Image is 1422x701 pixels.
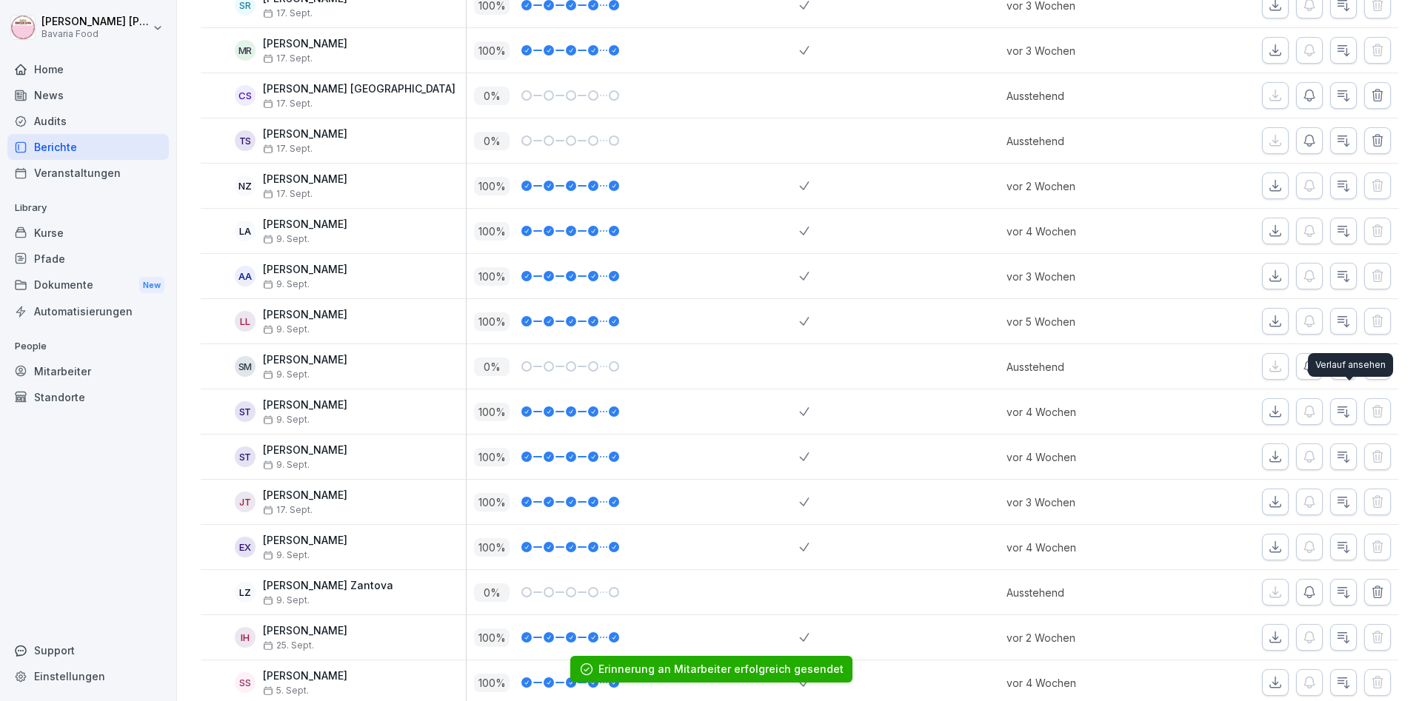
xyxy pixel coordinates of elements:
p: vor 4 Wochen [1007,404,1166,420]
p: vor 4 Wochen [1007,449,1166,465]
div: Standorte [7,384,169,410]
span: 9. Sept. [263,234,310,244]
span: 17. Sept. [263,144,313,154]
p: [PERSON_NAME] [263,444,347,457]
p: Ausstehend [1007,88,1166,104]
p: Ausstehend [1007,133,1166,149]
span: 5. Sept. [263,685,309,696]
span: 9. Sept. [263,595,310,606]
span: 9. Sept. [263,550,310,560]
p: Bavaria Food [41,29,150,39]
p: 100 % [474,41,510,60]
div: SS [235,672,256,693]
p: vor 2 Wochen [1007,630,1166,645]
p: [PERSON_NAME] [263,399,347,412]
div: Dokumente [7,272,169,299]
p: 0 % [474,583,510,602]
div: TS [235,130,256,151]
div: New [139,277,164,294]
p: [PERSON_NAME] [263,625,347,637]
p: Ausstehend [1007,359,1166,375]
span: 17. Sept. [263,505,313,515]
a: Pfade [7,246,169,272]
p: [PERSON_NAME] [263,264,347,276]
p: [PERSON_NAME] [263,173,347,186]
p: 100 % [474,628,510,647]
p: vor 3 Wochen [1007,269,1166,284]
div: IH [235,627,256,648]
a: Kurse [7,220,169,246]
p: 100 % [474,222,510,241]
div: NZ [235,175,256,196]
p: 100 % [474,448,510,466]
div: Erinnerung an Mitarbeiter erfolgreich gesendet [598,662,844,677]
p: vor 4 Wochen [1007,675,1166,691]
p: [PERSON_NAME] [263,489,347,502]
p: [PERSON_NAME] [263,38,347,50]
div: MR [235,40,256,61]
span: 25. Sept. [263,640,314,651]
p: People [7,335,169,358]
p: [PERSON_NAME] [263,128,347,141]
p: 100 % [474,267,510,286]
p: Ausstehend [1007,585,1166,600]
p: 100 % [474,493,510,512]
div: EX [235,537,256,557]
div: ST [235,401,256,422]
p: 100 % [474,177,510,195]
p: 0 % [474,132,510,150]
a: Veranstaltungen [7,160,169,186]
p: [PERSON_NAME] [263,309,347,321]
span: 9. Sept. [263,415,310,425]
a: Mitarbeiter [7,358,169,384]
p: [PERSON_NAME] Zantova [263,580,393,592]
p: vor 4 Wochen [1007,540,1166,555]
div: SM [235,356,256,377]
p: vor 5 Wochen [1007,314,1166,329]
span: 17. Sept. [263,53,313,64]
p: [PERSON_NAME] [263,670,347,682]
p: 100 % [474,538,510,557]
p: vor 3 Wochen [1007,43,1166,58]
div: LZ [235,582,256,603]
p: [PERSON_NAME] [263,218,347,231]
div: LA [235,221,256,241]
p: 100 % [474,403,510,421]
div: Support [7,637,169,663]
p: Library [7,196,169,220]
div: Verlauf ansehen [1308,353,1393,377]
p: 0 % [474,87,510,105]
p: vor 2 Wochen [1007,178,1166,194]
span: 17. Sept. [263,98,313,109]
a: DokumenteNew [7,272,169,299]
span: 9. Sept. [263,460,310,470]
div: LL [235,311,256,332]
a: Automatisierungen [7,298,169,324]
a: News [7,82,169,108]
p: vor 3 Wochen [1007,494,1166,510]
div: AA [235,266,256,286]
a: Berichte [7,134,169,160]
span: 9. Sept. [263,324,310,335]
p: [PERSON_NAME] [GEOGRAPHIC_DATA] [263,83,455,95]
p: 100 % [474,312,510,331]
a: Home [7,56,169,82]
a: Einstellungen [7,663,169,689]
p: 100 % [474,674,510,692]
p: 0 % [474,358,510,376]
span: 17. Sept. [263,189,313,199]
div: CS [235,85,256,106]
span: 17. Sept. [263,8,313,19]
p: [PERSON_NAME] [PERSON_NAME] [41,16,150,28]
a: Audits [7,108,169,134]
